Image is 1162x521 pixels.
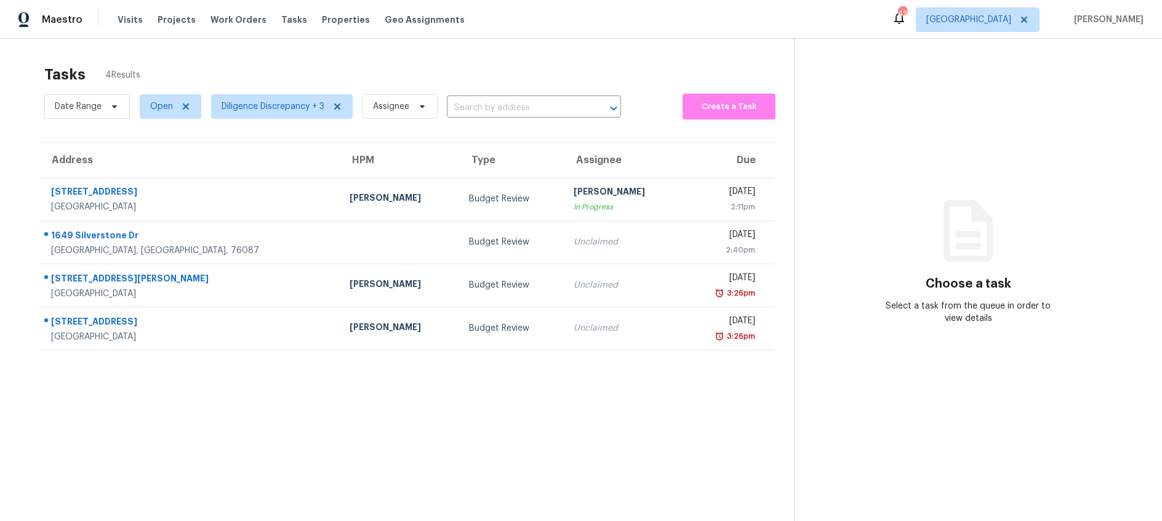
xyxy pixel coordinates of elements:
span: Maestro [42,14,82,26]
div: [DATE] [693,315,755,330]
div: [STREET_ADDRESS][PERSON_NAME] [51,272,330,288]
div: 2:11pm [693,201,755,213]
th: Due [683,143,774,177]
input: Search by address [447,99,587,118]
span: Geo Assignments [385,14,465,26]
div: [PERSON_NAME] [350,278,449,293]
th: Type [459,143,564,177]
span: Tasks [281,15,307,24]
div: [GEOGRAPHIC_DATA] [51,288,330,300]
div: [DATE] [693,185,755,201]
div: [PERSON_NAME] [350,321,449,336]
img: Overdue Alarm Icon [715,287,724,299]
div: 42 [898,7,907,20]
span: Diligence Discrepancy + 3 [222,100,324,113]
div: [GEOGRAPHIC_DATA] [51,201,330,213]
span: Create a Task [689,100,769,114]
th: HPM [340,143,459,177]
th: Address [39,143,340,177]
div: Unclaimed [574,322,673,334]
img: Overdue Alarm Icon [715,330,724,342]
div: [STREET_ADDRESS] [51,185,330,201]
span: Visits [118,14,143,26]
span: Properties [322,14,370,26]
div: Budget Review [469,236,554,248]
th: Assignee [564,143,683,177]
h2: Tasks [44,68,86,81]
div: [DATE] [693,228,755,244]
div: [PERSON_NAME] [350,192,449,207]
div: [PERSON_NAME] [574,185,673,201]
div: 1649 Silverstone Dr [51,229,330,244]
div: Budget Review [469,279,554,291]
span: Work Orders [210,14,266,26]
div: [STREET_ADDRESS] [51,315,330,331]
div: 3:26pm [724,287,755,299]
div: Budget Review [469,193,554,205]
div: [GEOGRAPHIC_DATA] [51,331,330,343]
button: Create a Task [683,94,775,119]
div: [GEOGRAPHIC_DATA], [GEOGRAPHIC_DATA], 76087 [51,244,330,257]
div: Budget Review [469,322,554,334]
div: 3:26pm [724,330,755,342]
span: [GEOGRAPHIC_DATA] [926,14,1011,26]
div: Select a task from the queue in order to view details [881,300,1056,325]
span: Open [150,100,173,113]
span: Date Range [55,100,102,113]
button: Open [605,100,622,117]
div: In Progress [574,201,673,213]
h3: Choose a task [926,278,1011,290]
div: Unclaimed [574,236,673,248]
span: 4 Results [105,69,140,81]
div: Unclaimed [574,279,673,291]
span: Projects [158,14,196,26]
span: Assignee [373,100,409,113]
div: 2:40pm [693,244,755,256]
span: [PERSON_NAME] [1069,14,1144,26]
div: [DATE] [693,272,755,287]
